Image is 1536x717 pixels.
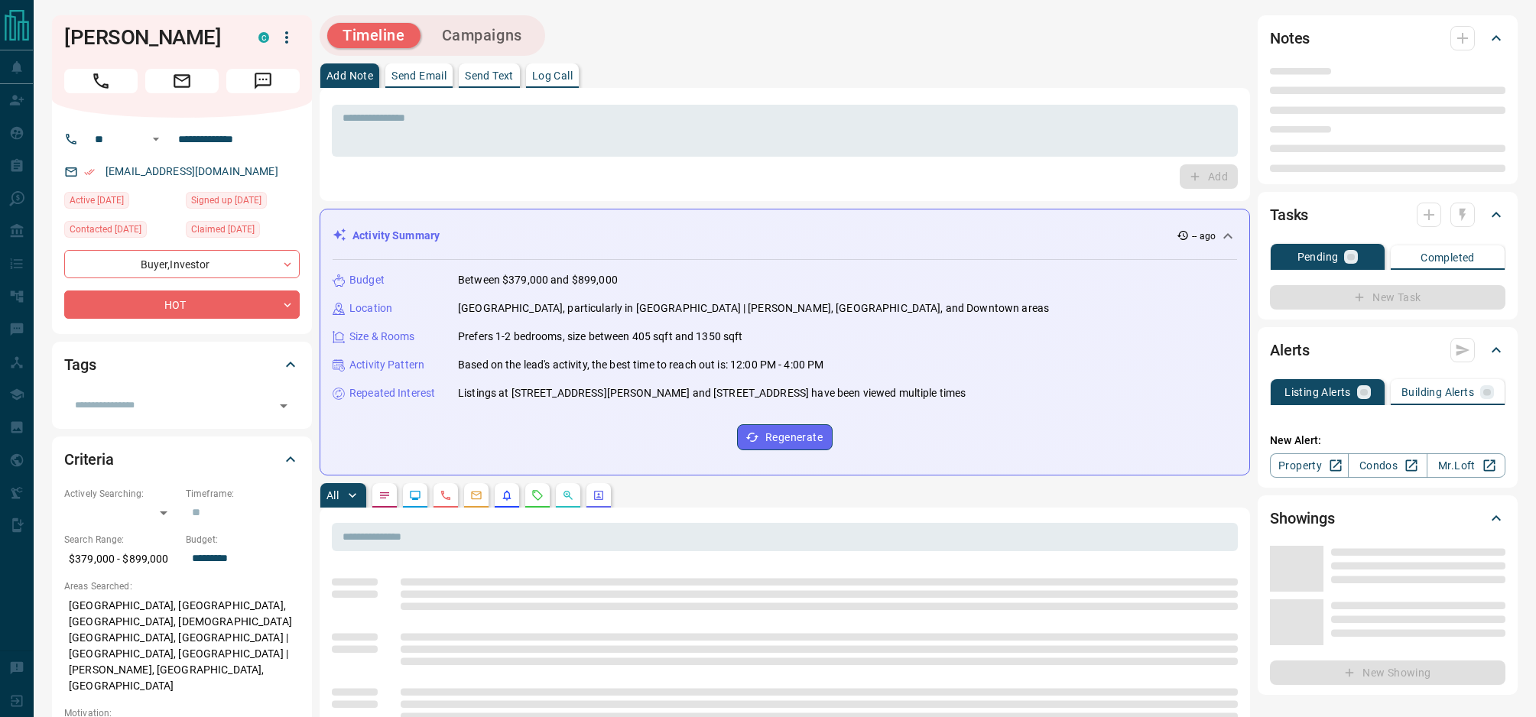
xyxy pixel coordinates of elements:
[326,490,339,501] p: All
[349,385,435,401] p: Repeated Interest
[378,489,391,501] svg: Notes
[532,70,573,81] p: Log Call
[1427,453,1505,478] a: Mr.Loft
[1297,251,1339,262] p: Pending
[593,489,605,501] svg: Agent Actions
[64,487,178,501] p: Actively Searching:
[1270,433,1505,449] p: New Alert:
[737,424,833,450] button: Regenerate
[64,221,178,242] div: Mon Aug 11 2025
[145,69,219,93] span: Email
[70,193,124,208] span: Active [DATE]
[1284,387,1351,397] p: Listing Alerts
[64,290,300,319] div: HOT
[349,272,385,288] p: Budget
[458,357,823,373] p: Based on the lead's activity, the best time to reach out is: 12:00 PM - 4:00 PM
[1348,453,1427,478] a: Condos
[226,69,300,93] span: Message
[1270,500,1505,537] div: Showings
[458,300,1049,316] p: [GEOGRAPHIC_DATA], particularly in [GEOGRAPHIC_DATA] | [PERSON_NAME], [GEOGRAPHIC_DATA], and Down...
[531,489,544,501] svg: Requests
[191,193,261,208] span: Signed up [DATE]
[64,192,178,213] div: Tue Apr 01 2025
[273,395,294,417] button: Open
[64,547,178,572] p: $379,000 - $899,000
[333,222,1237,250] div: Activity Summary-- ago
[458,385,966,401] p: Listings at [STREET_ADDRESS][PERSON_NAME] and [STREET_ADDRESS] have been viewed multiple times
[1270,332,1505,368] div: Alerts
[349,300,392,316] p: Location
[64,447,114,472] h2: Criteria
[64,441,300,478] div: Criteria
[64,346,300,383] div: Tags
[64,579,300,593] p: Areas Searched:
[1270,196,1505,233] div: Tasks
[64,593,300,699] p: [GEOGRAPHIC_DATA], [GEOGRAPHIC_DATA], [GEOGRAPHIC_DATA], [DEMOGRAPHIC_DATA][GEOGRAPHIC_DATA], [GE...
[186,487,300,501] p: Timeframe:
[1270,26,1310,50] h2: Notes
[1421,252,1475,263] p: Completed
[458,329,743,345] p: Prefers 1-2 bedrooms, size between 405 sqft and 1350 sqft
[349,357,424,373] p: Activity Pattern
[440,489,452,501] svg: Calls
[470,489,482,501] svg: Emails
[1270,338,1310,362] h2: Alerts
[1270,20,1505,57] div: Notes
[186,221,300,242] div: Sun Apr 23 2023
[391,70,447,81] p: Send Email
[352,228,440,244] p: Activity Summary
[501,489,513,501] svg: Listing Alerts
[64,69,138,93] span: Call
[465,70,514,81] p: Send Text
[186,192,300,213] div: Sun Nov 13 2016
[327,23,421,48] button: Timeline
[147,130,165,148] button: Open
[1270,203,1308,227] h2: Tasks
[70,222,141,237] span: Contacted [DATE]
[1192,229,1216,243] p: -- ago
[349,329,415,345] p: Size & Rooms
[84,167,95,177] svg: Email Verified
[64,352,96,377] h2: Tags
[64,533,178,547] p: Search Range:
[1270,453,1349,478] a: Property
[1270,506,1335,530] h2: Showings
[326,70,373,81] p: Add Note
[427,23,537,48] button: Campaigns
[64,25,235,50] h1: [PERSON_NAME]
[409,489,421,501] svg: Lead Browsing Activity
[258,32,269,43] div: condos.ca
[106,165,278,177] a: [EMAIL_ADDRESS][DOMAIN_NAME]
[458,272,618,288] p: Between $379,000 and $899,000
[1401,387,1474,397] p: Building Alerts
[64,250,300,278] div: Buyer , Investor
[191,222,255,237] span: Claimed [DATE]
[562,489,574,501] svg: Opportunities
[186,533,300,547] p: Budget:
